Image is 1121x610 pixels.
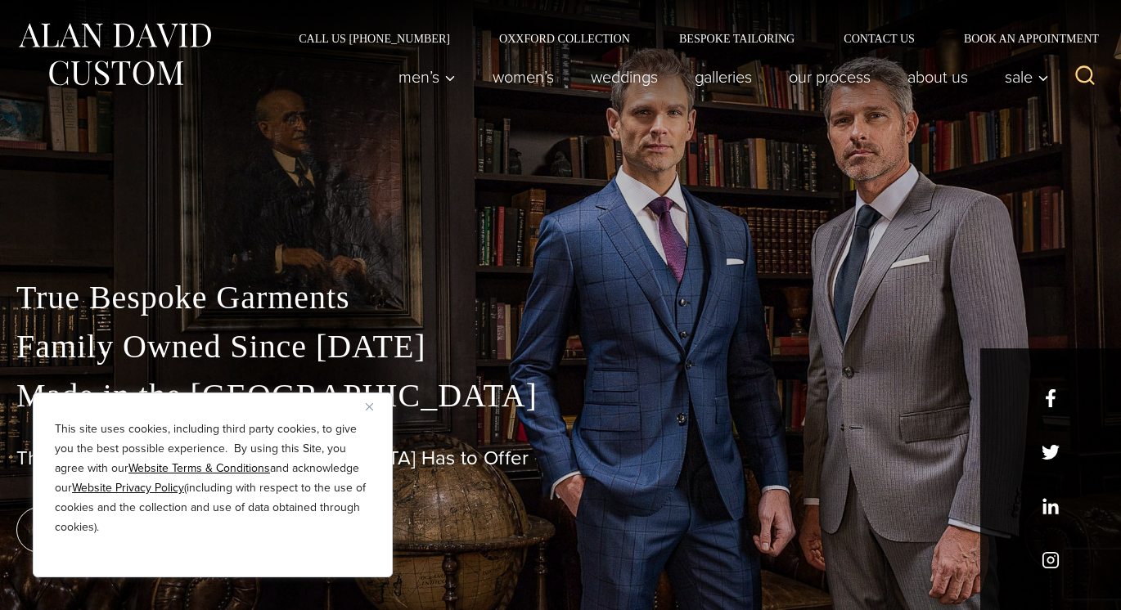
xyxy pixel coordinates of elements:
[55,419,371,537] p: This site uses cookies, including third party cookies, to give you the best possible experience. ...
[655,33,819,44] a: Bespoke Tailoring
[16,18,213,91] img: Alan David Custom
[771,61,889,93] a: Our Process
[72,479,184,496] a: Website Privacy Policy
[889,61,987,93] a: About Us
[16,446,1105,470] h1: The Best Custom Suits [GEOGRAPHIC_DATA] Has to Offer
[573,61,677,93] a: weddings
[1065,57,1105,96] button: View Search Form
[677,61,771,93] a: Galleries
[366,397,385,416] button: Close
[1005,69,1049,85] span: Sale
[398,69,456,85] span: Men’s
[16,507,245,553] a: book an appointment
[16,273,1105,420] p: True Bespoke Garments Family Owned Since [DATE] Made in the [GEOGRAPHIC_DATA]
[380,61,1058,93] nav: Primary Navigation
[475,61,573,93] a: Women’s
[366,403,373,410] img: Close
[274,33,475,44] a: Call Us [PHONE_NUMBER]
[475,33,655,44] a: Oxxford Collection
[274,33,1105,44] nav: Secondary Navigation
[128,460,270,477] a: Website Terms & Conditions
[819,33,939,44] a: Contact Us
[939,33,1105,44] a: Book an Appointment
